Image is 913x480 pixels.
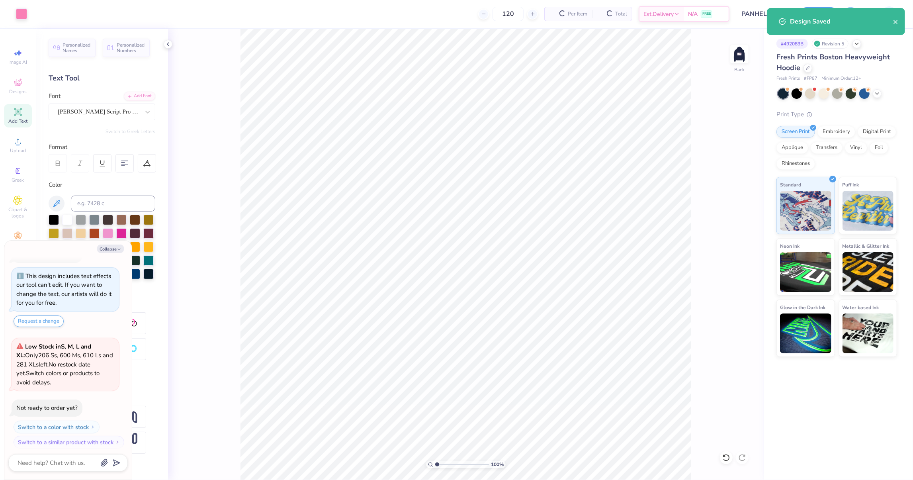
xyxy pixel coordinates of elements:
span: N/A [688,10,698,18]
button: Collapse [97,245,124,253]
input: Untitled Design [735,6,794,22]
img: Glow in the Dark Ink [780,313,831,353]
div: This design includes text effects our tool can't edit. If you want to change the text, our artist... [16,272,111,307]
img: Metallic & Glitter Ink [843,252,894,292]
div: Add Font [124,92,155,101]
span: Image AI [9,59,27,65]
div: Not ready to order yet? [16,404,78,412]
label: Font [49,92,61,101]
span: Only 206 Ss, 600 Ms, 610 Ls and 281 XLs left. Switch colors or products to avoid delays. [16,343,113,386]
button: Request a change [14,315,64,327]
span: 100 % [491,461,504,468]
span: Metallic & Glitter Ink [843,242,890,250]
button: close [893,17,899,26]
span: Upload [10,147,26,154]
span: Per Item [568,10,587,18]
button: Switch to a color with stock [14,421,100,433]
span: Clipart & logos [4,206,32,219]
input: – – [493,7,524,21]
span: Glow in the Dark Ink [780,303,825,312]
span: Personalized Names [63,42,91,53]
span: Total [615,10,627,18]
span: FREE [702,11,711,17]
div: Format [49,143,156,152]
img: Neon Ink [780,252,831,292]
img: Switch to a color with stock [90,425,95,429]
div: Text Tool [49,73,155,84]
img: Water based Ink [843,313,894,353]
div: Color [49,180,155,190]
span: Greek [12,177,24,183]
strong: Low Stock in S, M, L and XL : [16,343,91,360]
span: No restock date yet. [16,360,90,378]
button: Switch to a similar product with stock [14,436,124,449]
div: Design Saved [790,17,893,26]
span: Water based Ink [843,303,879,312]
span: Add Text [8,118,27,124]
span: Neon Ink [780,242,800,250]
img: Switch to a similar product with stock [115,440,120,445]
span: Designs [9,88,27,95]
input: e.g. 7428 c [71,196,155,212]
span: Est. Delivery [643,10,674,18]
button: Switch to Greek Letters [106,128,155,135]
span: Personalized Numbers [117,42,145,53]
